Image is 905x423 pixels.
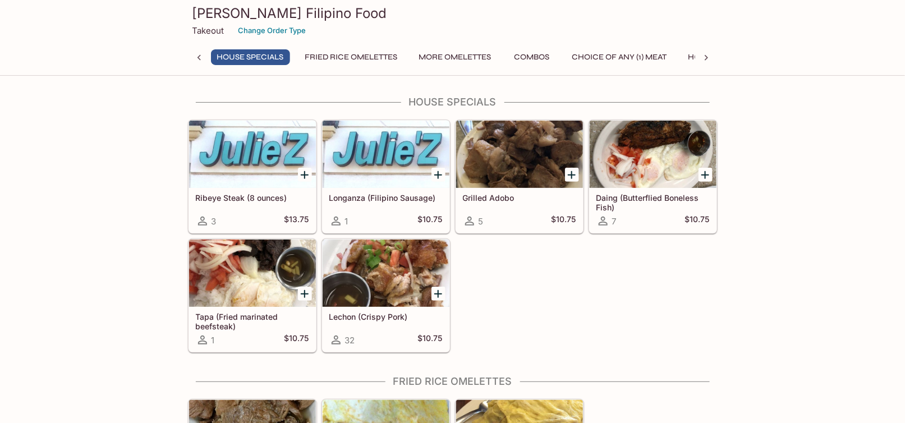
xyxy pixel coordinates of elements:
div: Tapa (Fried marinated beefsteak) [189,240,316,307]
h4: Fried Rice Omelettes [188,375,718,388]
a: Longanza (Filipino Sausage)1$10.75 [322,120,450,233]
a: Tapa (Fried marinated beefsteak)1$10.75 [189,239,316,352]
h5: $13.75 [284,214,309,228]
span: 3 [212,216,217,227]
div: Grilled Adobo [456,121,583,188]
button: House Specials [211,49,290,65]
button: Add Ribeye Steak (8 ounces) [298,168,312,182]
div: Daing (Butterflied Boneless Fish) [590,121,716,188]
h5: Daing (Butterflied Boneless Fish) [596,193,710,211]
p: Takeout [192,25,224,36]
button: Combos [507,49,557,65]
span: 7 [612,216,617,227]
span: 5 [479,216,484,227]
button: Change Order Type [233,22,311,39]
div: Ribeye Steak (8 ounces) [189,121,316,188]
button: Choice of Any (1) Meat [566,49,673,65]
button: Add Grilled Adobo [565,168,579,182]
h5: Longanza (Filipino Sausage) [329,193,443,203]
button: More Omelettes [413,49,498,65]
h5: $10.75 [284,333,309,347]
div: Lechon (Crispy Pork) [323,240,449,307]
h5: Tapa (Fried marinated beefsteak) [196,312,309,330]
h5: $10.75 [418,214,443,228]
a: Lechon (Crispy Pork)32$10.75 [322,239,450,352]
a: Ribeye Steak (8 ounces)3$13.75 [189,120,316,233]
a: Grilled Adobo5$10.75 [456,120,584,233]
button: Add Longanza (Filipino Sausage) [431,168,445,182]
button: Fried Rice Omelettes [299,49,404,65]
button: Add Tapa (Fried marinated beefsteak) [298,287,312,301]
a: Daing (Butterflied Boneless Fish)7$10.75 [589,120,717,233]
h5: $10.75 [552,214,576,228]
h5: $10.75 [418,333,443,347]
span: 1 [345,216,348,227]
h3: [PERSON_NAME] Filipino Food [192,4,713,22]
div: Longanza (Filipino Sausage) [323,121,449,188]
h4: House Specials [188,96,718,108]
span: 1 [212,335,215,346]
h5: $10.75 [685,214,710,228]
h5: Ribeye Steak (8 ounces) [196,193,309,203]
button: Add Daing (Butterflied Boneless Fish) [699,168,713,182]
button: Add Lechon (Crispy Pork) [431,287,445,301]
button: Hotcakes [682,49,737,65]
h5: Lechon (Crispy Pork) [329,312,443,321]
span: 32 [345,335,355,346]
h5: Grilled Adobo [463,193,576,203]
